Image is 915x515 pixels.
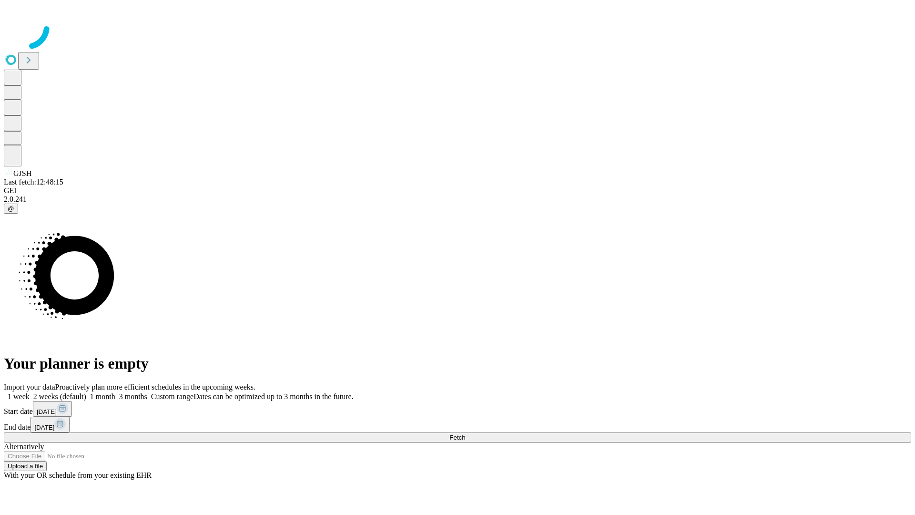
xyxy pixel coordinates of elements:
[55,383,255,391] span: Proactively plan more efficient schedules in the upcoming weeks.
[449,434,465,441] span: Fetch
[4,383,55,391] span: Import your data
[4,195,911,204] div: 2.0.241
[4,417,911,433] div: End date
[8,392,30,401] span: 1 week
[90,392,115,401] span: 1 month
[193,392,353,401] span: Dates can be optimized up to 3 months in the future.
[30,417,70,433] button: [DATE]
[33,392,86,401] span: 2 weeks (default)
[4,186,911,195] div: GEI
[4,433,911,443] button: Fetch
[13,169,31,177] span: GJSH
[4,355,911,372] h1: Your planner is empty
[4,204,18,214] button: @
[4,401,911,417] div: Start date
[4,178,63,186] span: Last fetch: 12:48:15
[119,392,147,401] span: 3 months
[4,461,47,471] button: Upload a file
[151,392,193,401] span: Custom range
[33,401,72,417] button: [DATE]
[4,443,44,451] span: Alternatively
[34,424,54,431] span: [DATE]
[37,408,57,415] span: [DATE]
[8,205,14,212] span: @
[4,471,152,479] span: With your OR schedule from your existing EHR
